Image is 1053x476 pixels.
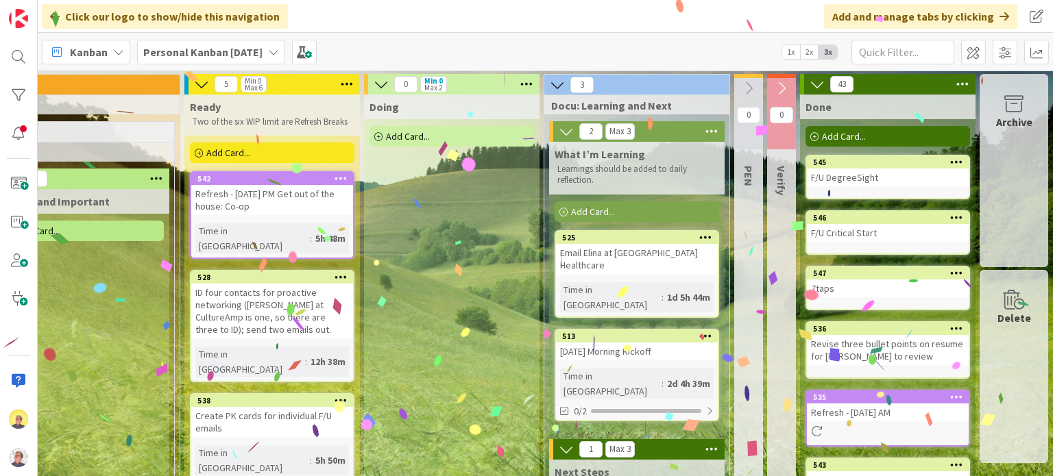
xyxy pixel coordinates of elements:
[191,407,353,437] div: Create PK cards for individual F/U emails
[662,376,664,391] span: :
[851,40,954,64] input: Quick Filter...
[197,396,353,405] div: 538
[562,331,718,341] div: 513
[609,446,631,453] div: Max 3
[574,404,587,418] span: 0/2
[782,45,800,59] span: 1x
[195,223,310,253] div: Time in [GEOGRAPHIC_DATA]
[556,330,718,360] div: 513[DATE] Morning Kickoff
[307,354,349,369] div: 12h 38m
[813,158,969,167] div: 545
[806,321,970,379] a: 536Revise three bullet points on resume for [PERSON_NAME] to review
[807,212,969,242] div: 546F/U Critical Start
[191,394,353,407] div: 538
[806,155,970,199] a: 545F/U DegreeSight
[996,114,1032,130] div: Archive
[997,310,1031,326] div: Delete
[9,448,28,467] img: avatar
[807,224,969,242] div: F/U Critical Start
[807,168,969,186] div: F/U DegreeSight
[807,267,969,279] div: 547
[775,166,788,195] span: Verify
[570,77,594,93] span: 3
[191,271,353,284] div: 528
[394,76,417,92] span: 0
[807,403,969,421] div: Refresh - [DATE] AM
[822,130,866,142] span: Add Card...
[555,147,645,161] span: What I’m Learning
[813,268,969,278] div: 547
[312,453,349,468] div: 5h 50m
[806,100,832,114] span: Done
[556,244,718,274] div: Email Elina at [GEOGRAPHIC_DATA] Healthcare
[245,84,263,91] div: Max 6
[551,99,712,112] span: Docu: Learning and Next
[9,9,28,28] img: Visit kanbanzone.com
[191,173,353,215] div: 542Refresh - [DATE] PM Get out of the house: Co-op
[807,323,969,335] div: 536
[770,107,793,123] span: 0
[807,391,969,421] div: 535Refresh - [DATE] AM
[807,391,969,403] div: 535
[807,335,969,365] div: Revise three bullet points on resume for [PERSON_NAME] to review
[70,44,108,60] span: Kanban
[143,45,263,59] b: Personal Kanban [DATE]
[800,45,819,59] span: 2x
[556,231,718,244] div: 525
[556,342,718,360] div: [DATE] Morning Kickoff
[195,445,310,475] div: Time in [GEOGRAPHIC_DATA]
[197,273,353,282] div: 528
[245,77,261,84] div: Min 0
[664,376,714,391] div: 2d 4h 39m
[813,324,969,334] div: 536
[557,164,716,186] p: Learnings should be added to daily reflection.
[807,156,969,186] div: 545F/U DegreeSight
[742,166,755,186] span: PEN
[191,173,353,185] div: 542
[807,323,969,365] div: 536Revise three bullet points on resume for [PERSON_NAME] to review
[370,100,399,114] span: Doing
[193,116,352,127] p: Two of the six WIP limit are Refresh Breaks
[737,107,760,123] span: 0
[819,45,837,59] span: 3x
[555,329,719,421] a: 513[DATE] Morning KickoffTime in [GEOGRAPHIC_DATA]:2d 4h 39m0/2
[305,354,307,369] span: :
[424,77,443,84] div: Min 0
[555,230,719,318] a: 525Email Elina at [GEOGRAPHIC_DATA] HealthcareTime in [GEOGRAPHIC_DATA]:1d 5h 44m
[560,368,662,399] div: Time in [GEOGRAPHIC_DATA]
[609,128,631,135] div: Max 3
[806,390,970,447] a: 535Refresh - [DATE] AM
[806,266,970,310] a: 5477taps
[191,271,353,338] div: 528ID four contacts for proactive networking ([PERSON_NAME] at CultureAmp is one, so there are th...
[191,185,353,215] div: Refresh - [DATE] PM Get out of the house: Co-op
[215,76,238,92] span: 5
[386,130,430,142] span: Add Card...
[807,267,969,297] div: 5477taps
[190,270,354,382] a: 528ID four contacts for proactive networking ([PERSON_NAME] at CultureAmp is one, so there are th...
[807,156,969,168] div: 545
[206,147,250,159] span: Add Card...
[579,123,603,140] span: 2
[571,205,615,218] span: Add Card...
[807,279,969,297] div: 7taps
[190,100,221,114] span: Ready
[813,392,969,402] div: 535
[813,213,969,223] div: 546
[556,231,718,274] div: 525Email Elina at [GEOGRAPHIC_DATA] Healthcare
[830,76,854,92] span: 43
[806,210,970,255] a: 546F/U Critical Start
[424,84,442,91] div: Max 2
[562,233,718,242] div: 525
[191,284,353,338] div: ID four contacts for proactive networking ([PERSON_NAME] at CultureAmp is one, so there are three...
[560,282,662,312] div: Time in [GEOGRAPHIC_DATA]
[662,290,664,305] span: :
[195,347,305,377] div: Time in [GEOGRAPHIC_DATA]
[191,394,353,437] div: 538Create PK cards for individual F/U emails
[807,459,969,471] div: 543
[664,290,714,305] div: 1d 5h 44m
[579,441,603,458] span: 1
[312,231,349,246] div: 5h 48m
[813,460,969,470] div: 543
[9,410,28,429] img: JW
[42,4,288,29] div: Click our logo to show/hide this navigation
